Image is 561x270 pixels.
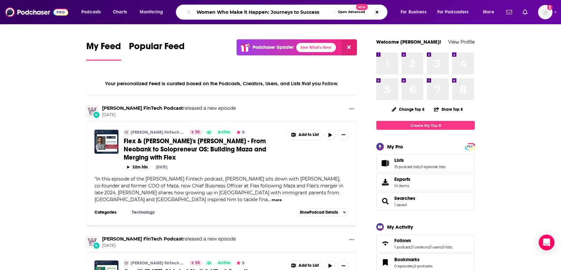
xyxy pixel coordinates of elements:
[218,129,230,136] span: Active
[299,263,319,268] span: Add to List
[483,8,494,17] span: More
[442,245,452,249] a: 0 lists
[156,165,167,169] div: [DATE]
[394,202,407,207] a: 1 saved
[135,7,172,17] button: open menu
[504,7,515,18] a: Show notifications dropdown
[218,260,230,266] span: Active
[388,105,428,113] button: Change Top 8
[394,264,413,268] a: 0 episodes
[379,197,392,206] a: Searches
[346,105,357,113] button: Show More Button
[124,137,266,162] span: Flex & [PERSON_NAME]'s [PERSON_NAME] - From Neobank to Solopreneur OS: Building Maza and Merging ...
[189,260,202,266] a: 55
[379,239,392,248] a: Follows
[376,154,475,172] span: Lists
[394,245,410,249] a: 1 podcast
[86,105,98,117] img: Wharton FinTech Podcast
[520,7,530,18] a: Show notifications dropdown
[102,236,236,242] h3: released a new episode
[394,257,432,262] a: Bookmarks
[394,164,420,169] a: 15 podcast lists
[396,7,435,17] button: open menu
[194,7,335,17] input: Search podcasts, credits, & more...
[288,130,322,140] button: Show More Button
[434,103,463,116] button: Share Top 8
[109,7,131,17] a: Charts
[268,197,271,202] span: ...
[448,39,475,45] a: View Profile
[86,41,121,61] a: My Feed
[272,197,282,203] button: more
[466,144,474,149] a: PRO
[338,130,349,140] button: Show More Button
[379,258,392,267] a: Bookmarks
[394,157,404,163] span: Lists
[539,235,554,250] div: Open Intercom Messenger
[297,208,349,216] button: ShowPodcast Details
[356,4,368,10] span: New
[411,245,428,249] a: 0 creators
[300,210,338,215] span: Show Podcast Details
[124,260,129,266] img: Wharton FinTech Podcast
[379,159,392,168] a: Lists
[394,257,420,262] span: Bookmarks
[235,130,246,135] button: 5
[77,7,109,17] button: open menu
[195,260,200,266] span: 55
[376,39,441,45] a: Welcome [PERSON_NAME]!
[413,264,414,268] span: ,
[376,192,475,210] span: Searches
[129,210,157,215] a: Technology
[538,5,552,19] span: Logged in as saraatspark
[102,112,236,118] span: [DATE]
[376,235,475,252] span: Follows
[421,164,446,169] a: 0 episode lists
[93,111,100,118] div: New Episode
[394,183,410,188] span: 14 items
[215,260,233,266] a: Active
[94,176,343,202] span: In this episode of the [PERSON_NAME] Fintech podcast, [PERSON_NAME] sits down with [PERSON_NAME],...
[401,8,426,17] span: For Business
[338,10,365,14] span: Open Advanced
[195,129,200,136] span: 55
[102,105,183,111] a: Wharton FinTech Podcast
[376,173,475,191] a: Exports
[414,264,432,268] a: 2 podcasts
[94,210,124,215] h3: Categories
[538,5,552,19] button: Show profile menu
[182,5,394,20] div: Search podcasts, credits, & more...
[5,6,68,18] img: Podchaser - Follow, Share and Rate Podcasts
[394,195,415,201] a: Searches
[129,41,185,61] a: Popular Feed
[102,236,183,242] a: Wharton FinTech Podcast
[547,5,552,10] svg: Add a profile image
[394,238,411,243] span: Follows
[394,176,410,182] span: Exports
[102,243,236,248] span: [DATE]
[86,41,121,56] span: My Feed
[538,5,552,19] img: User Profile
[94,130,118,154] img: Flex & Maza's Robbie Figueroa - From Neobank to Solopreneur OS: Building Maza and Merging with Flex
[478,7,502,17] button: open menu
[299,132,319,137] span: Add to List
[124,137,283,162] a: Flex & [PERSON_NAME]'s [PERSON_NAME] - From Neobank to Solopreneur OS: Building Maza and Merging ...
[394,157,446,163] a: Lists
[124,164,151,170] button: 32m 30s
[189,130,202,135] a: 55
[335,8,368,16] button: Open AdvancedNew
[437,8,469,17] span: For Podcasters
[124,130,129,135] img: Wharton FinTech Podcast
[253,45,294,50] p: Podchaser Update!
[86,236,98,248] img: Wharton FinTech Podcast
